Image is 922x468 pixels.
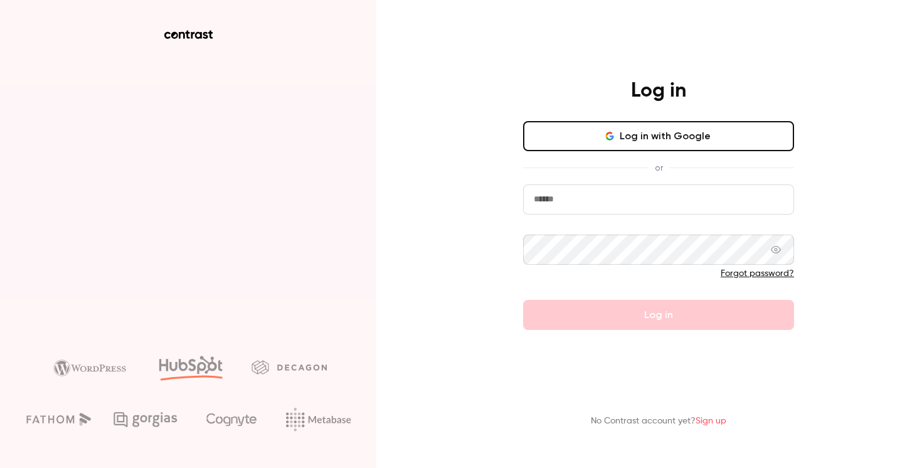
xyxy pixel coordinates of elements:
h4: Log in [631,78,686,104]
img: decagon [252,360,327,374]
a: Forgot password? [721,269,794,278]
p: No Contrast account yet? [591,415,726,428]
button: Log in with Google [523,121,794,151]
a: Sign up [696,417,726,425]
span: or [649,161,669,174]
